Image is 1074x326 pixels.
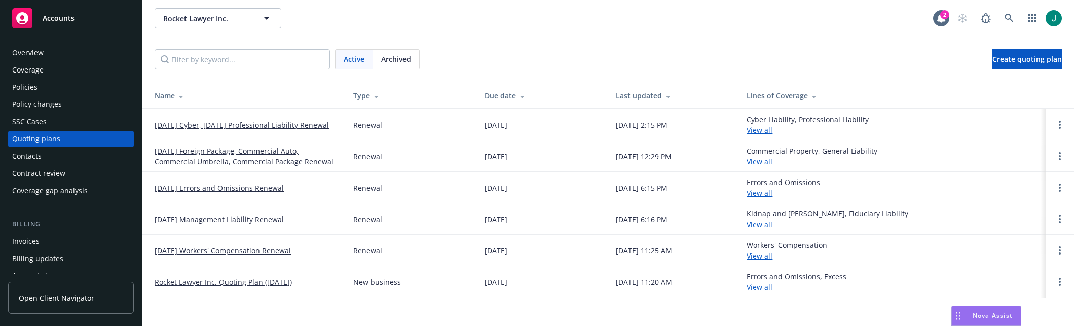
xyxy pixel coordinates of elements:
a: Open options [1054,150,1066,162]
button: Nova Assist [951,306,1021,326]
div: Type [353,90,468,101]
a: Switch app [1022,8,1043,28]
div: Account charges [12,268,68,284]
div: Renewal [353,183,382,193]
a: [DATE] Workers' Compensation Renewal [155,245,291,256]
a: [DATE] Errors and Omissions Renewal [155,183,284,193]
a: Quoting plans [8,131,134,147]
a: Contacts [8,148,134,164]
span: Rocket Lawyer Inc. [163,13,251,24]
div: Policy changes [12,96,62,113]
a: Coverage gap analysis [8,183,134,199]
span: Nova Assist [973,311,1013,320]
div: Commercial Property, General Liability [747,146,877,167]
a: Invoices [8,233,134,249]
a: Policies [8,79,134,95]
div: Errors and Omissions, Excess [747,271,846,293]
div: Quoting plans [12,131,60,147]
a: Account charges [8,268,134,284]
a: Coverage [8,62,134,78]
a: View all [747,157,772,166]
div: Drag to move [952,306,965,325]
div: [DATE] 12:29 PM [616,151,672,162]
div: [DATE] [485,245,507,256]
a: Contract review [8,165,134,182]
div: [DATE] [485,120,507,130]
a: Open options [1054,213,1066,225]
a: View all [747,220,772,229]
div: [DATE] [485,214,507,225]
div: [DATE] 2:15 PM [616,120,668,130]
a: SSC Cases [8,114,134,130]
div: Contacts [12,148,42,164]
div: Billing [8,219,134,229]
div: [DATE] 6:16 PM [616,214,668,225]
a: [DATE] Management Liability Renewal [155,214,284,225]
a: View all [747,251,772,261]
a: [DATE] Foreign Package, Commercial Auto, Commercial Umbrella, Commercial Package Renewal [155,146,337,167]
div: Coverage gap analysis [12,183,88,199]
div: [DATE] 6:15 PM [616,183,668,193]
div: Policies [12,79,38,95]
a: [DATE] Cyber, [DATE] Professional Liability Renewal [155,120,329,130]
span: Accounts [43,14,75,22]
div: Renewal [353,245,382,256]
div: Kidnap and [PERSON_NAME], Fiduciary Liability [747,208,908,230]
div: Renewal [353,120,382,130]
a: Billing updates [8,250,134,267]
div: Overview [12,45,44,61]
div: [DATE] [485,277,507,287]
a: Overview [8,45,134,61]
a: Open options [1054,244,1066,257]
div: [DATE] [485,183,507,193]
div: Renewal [353,214,382,225]
div: Lines of Coverage [747,90,1038,101]
a: Policy changes [8,96,134,113]
div: Workers' Compensation [747,240,827,261]
a: Open options [1054,119,1066,131]
div: SSC Cases [12,114,47,130]
span: Archived [381,54,411,64]
div: Contract review [12,165,65,182]
button: Rocket Lawyer Inc. [155,8,281,28]
span: Open Client Navigator [19,293,94,303]
div: 2 [940,10,949,19]
div: Invoices [12,233,40,249]
a: Create quoting plan [992,49,1062,69]
span: Active [344,54,364,64]
div: Name [155,90,337,101]
a: Start snowing [952,8,973,28]
a: View all [747,282,772,292]
a: Search [999,8,1019,28]
div: New business [353,277,401,287]
div: [DATE] 11:25 AM [616,245,672,256]
a: Rocket Lawyer Inc. Quoting Plan ([DATE]) [155,277,292,287]
div: Last updated [616,90,731,101]
span: Create quoting plan [992,54,1062,64]
a: Accounts [8,4,134,32]
div: Errors and Omissions [747,177,820,198]
div: Due date [485,90,600,101]
a: Report a Bug [976,8,996,28]
div: Cyber Liability, Professional Liability [747,114,869,135]
a: View all [747,125,772,135]
div: [DATE] [485,151,507,162]
a: Open options [1054,182,1066,194]
div: Coverage [12,62,44,78]
div: Renewal [353,151,382,162]
div: [DATE] 11:20 AM [616,277,672,287]
img: photo [1046,10,1062,26]
a: View all [747,188,772,198]
input: Filter by keyword... [155,49,330,69]
div: Billing updates [12,250,63,267]
a: Open options [1054,276,1066,288]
